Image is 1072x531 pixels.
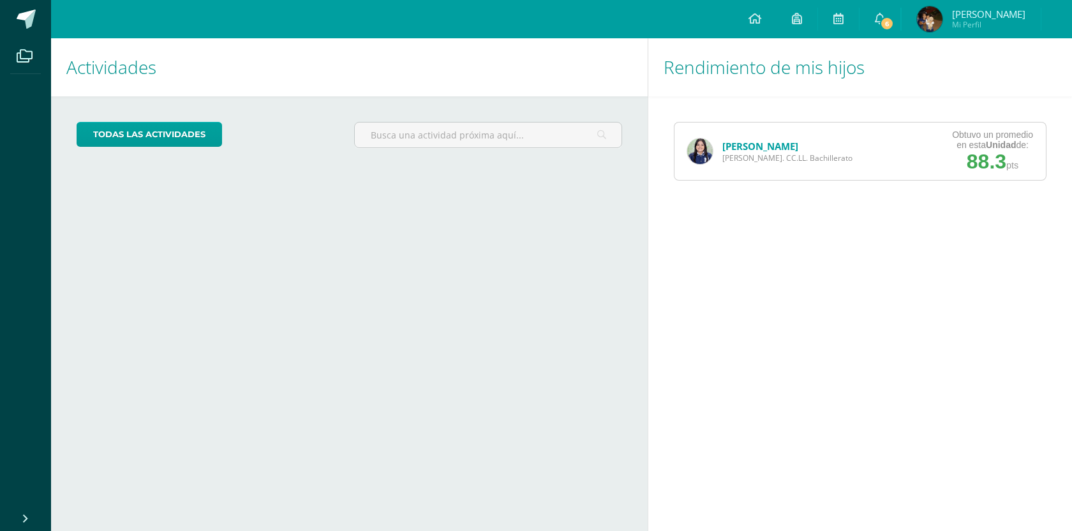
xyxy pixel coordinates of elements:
[66,38,632,96] h1: Actividades
[1006,160,1018,170] span: pts
[880,17,894,31] span: 6
[722,153,852,163] span: [PERSON_NAME]. CC.LL. Bachillerato
[664,38,1057,96] h1: Rendimiento de mis hijos
[722,140,798,153] a: [PERSON_NAME]
[986,140,1016,150] strong: Unidad
[952,8,1025,20] span: [PERSON_NAME]
[952,130,1033,150] div: Obtuvo un promedio en esta de:
[917,6,942,32] img: 3253901197f0ee943ba451173f398f72.png
[687,138,713,164] img: 3d2ab411286c6def2879891f022db416.png
[355,123,621,147] input: Busca una actividad próxima aquí...
[952,19,1025,30] span: Mi Perfil
[967,150,1006,173] span: 88.3
[77,122,222,147] a: todas las Actividades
